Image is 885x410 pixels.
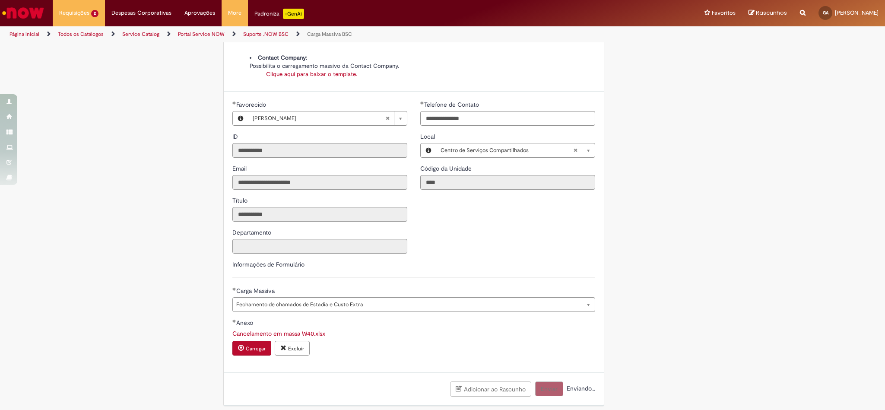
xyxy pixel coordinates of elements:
[420,101,424,105] span: Obrigatório Preenchido
[1,4,45,22] img: ServiceNow
[91,10,98,17] span: 2
[436,143,595,157] a: Centro de Serviços CompartilhadosLimpar campo Local
[835,9,879,16] span: [PERSON_NAME]
[236,298,577,311] span: Fechamento de chamados de Estadia e Custo Extra
[232,341,271,356] button: Carregar anexo de Anexo Required
[232,175,407,190] input: Email
[232,239,407,254] input: Departamento
[288,345,304,352] small: Excluir
[275,341,310,356] button: Excluir anexo Cancelamento em massa W40.xlsx
[232,133,240,140] span: Somente leitura - ID
[232,287,236,291] span: Obrigatório Preenchido
[420,133,437,140] span: Local
[258,54,307,61] strong: Contact Company:
[420,175,595,190] input: Código da Unidade
[420,164,473,173] label: Somente leitura - Código da Unidade
[232,261,305,268] label: Informações de Formulário
[250,62,399,78] span: Possibilita o carregamento massivo da Contact Company.
[307,31,352,38] a: Carga Massiva BSC
[6,26,584,42] ul: Trilhas de página
[424,101,481,108] span: Telefone de Contato
[420,165,473,172] span: Somente leitura - Código da Unidade
[232,132,240,141] label: Somente leitura - ID
[232,319,236,323] span: Obrigatório Preenchido
[749,9,787,17] a: Rascunhos
[178,31,225,38] a: Portal Service NOW
[232,143,407,158] input: ID
[565,385,595,392] span: Enviando...
[232,165,248,172] span: Somente leitura - Email
[236,287,276,295] span: Carga Massiva
[823,10,828,16] span: GA
[253,111,385,125] span: [PERSON_NAME]
[232,196,249,205] label: Somente leitura - Título
[236,319,255,327] span: Anexo
[420,111,595,126] input: Telefone de Contato
[59,9,89,17] span: Requisições
[254,9,304,19] div: Padroniza
[232,229,273,236] span: Somente leitura - Departamento
[243,31,289,38] a: Suporte .NOW BSC
[232,330,325,337] a: Download de Cancelamento em massa W40.xlsx
[283,9,304,19] p: +GenAi
[10,31,39,38] a: Página inicial
[184,9,215,17] span: Aprovações
[756,9,787,17] span: Rascunhos
[266,70,357,78] a: Clique aqui para baixar o template.
[236,101,268,108] span: Favorecido, Giovanni Alves
[248,111,407,125] a: [PERSON_NAME]Limpar campo Favorecido
[233,111,248,125] button: Favorecido, Visualizar este registro Giovanni Alves
[712,9,736,17] span: Favoritos
[232,164,248,173] label: Somente leitura - Email
[381,111,394,125] abbr: Limpar campo Favorecido
[441,143,573,157] span: Centro de Serviços Compartilhados
[58,31,104,38] a: Todos os Catálogos
[569,143,582,157] abbr: Limpar campo Local
[246,345,266,352] small: Carregar
[232,101,236,105] span: Obrigatório Preenchido
[421,143,436,157] button: Local, Visualizar este registro Centro de Serviços Compartilhados
[228,9,241,17] span: More
[232,228,273,237] label: Somente leitura - Departamento
[122,31,159,38] a: Service Catalog
[111,9,171,17] span: Despesas Corporativas
[232,207,407,222] input: Título
[232,197,249,204] span: Somente leitura - Título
